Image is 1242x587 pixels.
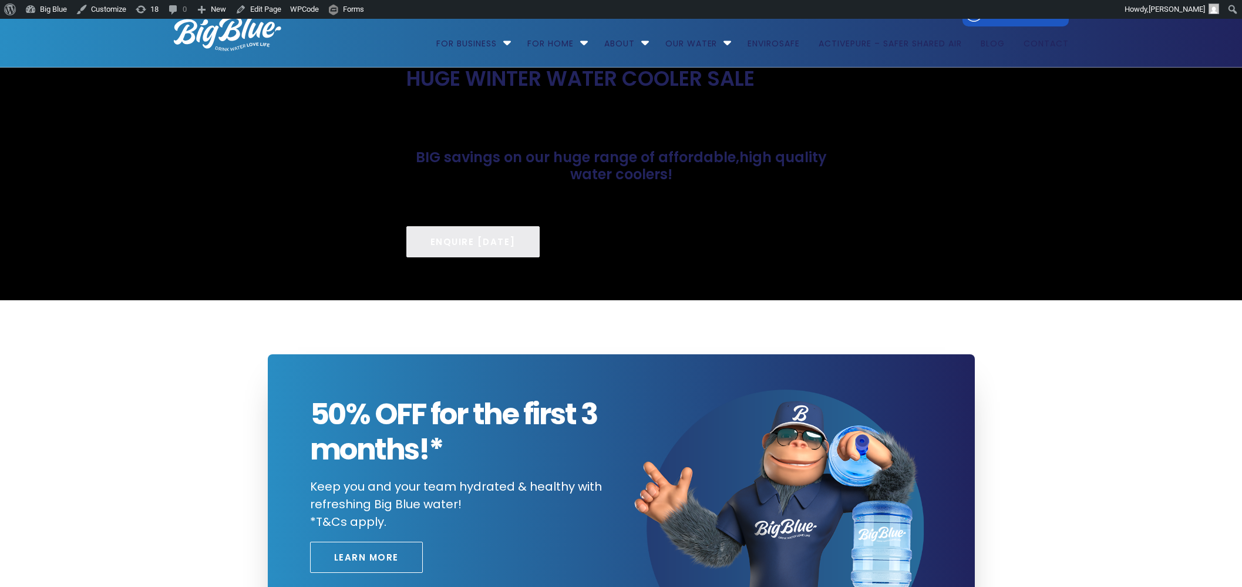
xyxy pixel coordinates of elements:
[310,478,611,513] span: Keep you and your team hydrated & healthy with refreshing Big Blue water!
[174,16,281,51] img: logo
[570,147,827,184] span: high quality water coolers!
[406,149,836,183] h3: BIG savings on our huge range of affordable,
[406,64,755,93] strong: HUGE WINTER WATER COOLER SALE
[310,542,423,573] a: LEARN MORE
[310,513,611,531] span: *T&Cs apply.
[1149,5,1205,14] span: [PERSON_NAME]
[310,397,611,467] span: 50% OFF for the first 3 months!*
[406,226,540,257] a: Enquire [DATE]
